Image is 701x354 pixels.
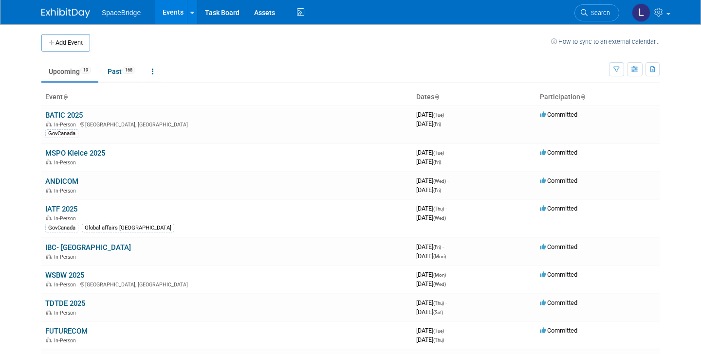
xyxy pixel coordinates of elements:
[54,310,79,316] span: In-Person
[416,308,443,316] span: [DATE]
[540,243,577,250] span: Committed
[447,271,449,278] span: -
[416,327,447,334] span: [DATE]
[540,149,577,156] span: Committed
[41,62,98,81] a: Upcoming19
[41,34,90,52] button: Add Event
[433,328,444,334] span: (Tue)
[540,299,577,306] span: Committed
[445,205,447,212] span: -
[46,188,52,193] img: In-Person Event
[536,89,660,106] th: Participation
[416,280,446,287] span: [DATE]
[416,149,447,156] span: [DATE]
[416,111,447,118] span: [DATE]
[82,224,174,232] div: Global affairs [GEOGRAPHIC_DATA]
[45,111,83,120] a: BATIC 2025
[416,299,447,306] span: [DATE]
[45,129,78,138] div: GovCanada
[54,215,79,222] span: In-Person
[80,67,91,74] span: 19
[433,215,446,221] span: (Wed)
[46,254,52,259] img: In-Person Event
[416,336,444,343] span: [DATE]
[54,188,79,194] span: In-Person
[100,62,143,81] a: Past168
[46,122,52,126] img: In-Person Event
[45,177,78,186] a: ANDICOM
[54,254,79,260] span: In-Person
[416,252,446,260] span: [DATE]
[54,159,79,166] span: In-Person
[447,177,449,184] span: -
[45,271,84,280] a: WSBW 2025
[45,224,78,232] div: GovCanada
[632,3,650,22] img: Laura Guerra
[46,282,52,286] img: In-Person Event
[540,111,577,118] span: Committed
[416,205,447,212] span: [DATE]
[433,206,444,212] span: (Thu)
[433,178,446,184] span: (Wed)
[46,159,52,164] img: In-Person Event
[54,282,79,288] span: In-Person
[41,8,90,18] img: ExhibitDay
[416,186,441,194] span: [DATE]
[445,111,447,118] span: -
[45,243,131,252] a: IBC- [GEOGRAPHIC_DATA]
[416,177,449,184] span: [DATE]
[433,245,441,250] span: (Fri)
[588,9,610,17] span: Search
[45,299,85,308] a: TDTDE 2025
[46,310,52,315] img: In-Person Event
[540,327,577,334] span: Committed
[433,159,441,165] span: (Fri)
[45,280,408,288] div: [GEOGRAPHIC_DATA], [GEOGRAPHIC_DATA]
[443,243,444,250] span: -
[45,149,105,158] a: MSPO Kielce 2025
[416,243,444,250] span: [DATE]
[416,120,441,127] span: [DATE]
[540,177,577,184] span: Committed
[445,327,447,334] span: -
[416,158,441,165] span: [DATE]
[433,310,443,315] span: (Sat)
[433,112,444,118] span: (Tue)
[45,120,408,128] div: [GEOGRAPHIC_DATA], [GEOGRAPHIC_DATA]
[540,205,577,212] span: Committed
[433,301,444,306] span: (Thu)
[551,38,660,45] a: How to sync to an external calendar...
[416,271,449,278] span: [DATE]
[412,89,536,106] th: Dates
[434,93,439,101] a: Sort by Start Date
[433,282,446,287] span: (Wed)
[45,205,77,213] a: IATF 2025
[433,272,446,278] span: (Mon)
[445,299,447,306] span: -
[433,254,446,259] span: (Mon)
[433,150,444,156] span: (Tue)
[102,9,141,17] span: SpaceBridge
[41,89,412,106] th: Event
[580,93,585,101] a: Sort by Participation Type
[63,93,68,101] a: Sort by Event Name
[540,271,577,278] span: Committed
[54,337,79,344] span: In-Person
[433,122,441,127] span: (Fri)
[416,214,446,221] span: [DATE]
[54,122,79,128] span: In-Person
[45,327,88,336] a: FUTURECOM
[122,67,135,74] span: 168
[46,337,52,342] img: In-Person Event
[445,149,447,156] span: -
[433,337,444,343] span: (Thu)
[574,4,619,21] a: Search
[46,215,52,220] img: In-Person Event
[433,188,441,193] span: (Fri)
